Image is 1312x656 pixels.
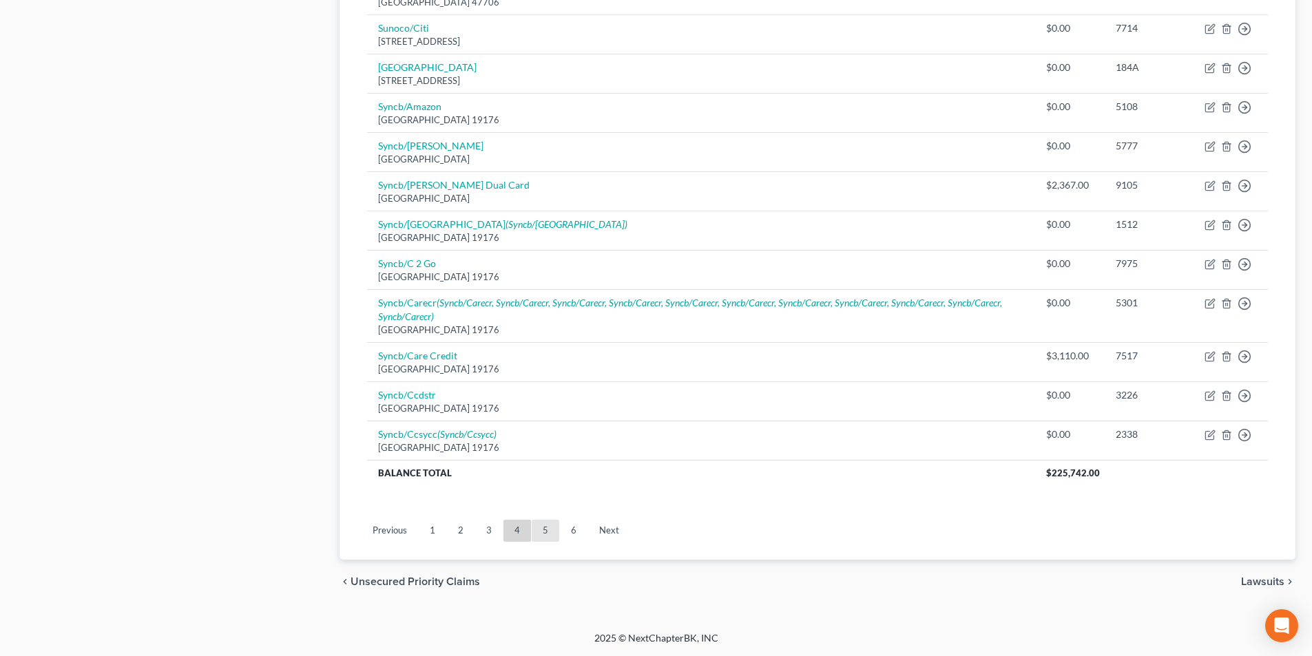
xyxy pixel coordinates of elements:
[1046,427,1094,441] div: $0.00
[447,520,475,542] a: 2
[362,520,418,542] a: Previous
[1116,427,1183,441] div: 2338
[1116,139,1183,153] div: 5777
[588,520,630,542] a: Next
[1116,21,1183,35] div: 7714
[1046,257,1094,271] div: $0.00
[378,271,1023,284] div: [GEOGRAPHIC_DATA] 19176
[378,61,477,73] a: [GEOGRAPHIC_DATA]
[378,402,1023,415] div: [GEOGRAPHIC_DATA] 19176
[378,22,429,34] a: Sunoco/Citi
[378,324,1023,337] div: [GEOGRAPHIC_DATA] 19176
[1116,349,1183,363] div: 7517
[378,179,530,191] a: Syncb/[PERSON_NAME] Dual Card
[532,520,559,542] a: 5
[1116,388,1183,402] div: 3226
[1116,296,1183,310] div: 5301
[1046,21,1094,35] div: $0.00
[1116,100,1183,114] div: 5108
[560,520,587,542] a: 6
[1046,296,1094,310] div: $0.00
[503,520,531,542] a: 4
[378,218,627,230] a: Syncb/[GEOGRAPHIC_DATA](Syncb/[GEOGRAPHIC_DATA])
[378,363,1023,376] div: [GEOGRAPHIC_DATA] 19176
[340,576,351,587] i: chevron_left
[1046,100,1094,114] div: $0.00
[475,520,503,542] a: 3
[1241,576,1284,587] span: Lawsuits
[1046,349,1094,363] div: $3,110.00
[264,631,1049,656] div: 2025 © NextChapterBK, INC
[506,218,627,230] i: (Syncb/[GEOGRAPHIC_DATA])
[378,428,497,440] a: Syncb/Ccsycc(Syncb/Ccsycc)
[378,231,1023,244] div: [GEOGRAPHIC_DATA] 19176
[437,428,497,440] i: (Syncb/Ccsycc)
[378,257,436,269] a: Syncb/C 2 Go
[1116,257,1183,271] div: 7975
[378,192,1023,205] div: [GEOGRAPHIC_DATA]
[1046,467,1100,478] span: $225,742.00
[1116,178,1183,192] div: 9105
[378,441,1023,454] div: [GEOGRAPHIC_DATA] 19176
[1241,576,1295,587] button: Lawsuits chevron_right
[378,297,1002,322] i: (Syncb/Carecr, Syncb/Carecr, Syncb/Carecr, Syncb/Carecr, Syncb/Carecr, Syncb/Carecr, Syncb/Carecr...
[1046,139,1094,153] div: $0.00
[378,350,457,361] a: Syncb/Care Credit
[378,389,436,401] a: Syncb/Ccdstr
[351,576,480,587] span: Unsecured Priority Claims
[1046,388,1094,402] div: $0.00
[367,460,1034,485] th: Balance Total
[378,74,1023,87] div: [STREET_ADDRESS]
[378,140,483,151] a: Syncb/[PERSON_NAME]
[419,520,446,542] a: 1
[378,114,1023,127] div: [GEOGRAPHIC_DATA] 19176
[378,153,1023,166] div: [GEOGRAPHIC_DATA]
[1046,61,1094,74] div: $0.00
[378,35,1023,48] div: [STREET_ADDRESS]
[1116,61,1183,74] div: 184A
[1046,178,1094,192] div: $2,367.00
[340,576,480,587] button: chevron_left Unsecured Priority Claims
[1116,218,1183,231] div: 1512
[1284,576,1295,587] i: chevron_right
[378,100,441,112] a: Syncb/Amazon
[378,297,1002,322] a: Syncb/Carecr(Syncb/Carecr, Syncb/Carecr, Syncb/Carecr, Syncb/Carecr, Syncb/Carecr, Syncb/Carecr, ...
[1046,218,1094,231] div: $0.00
[1265,609,1298,642] div: Open Intercom Messenger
